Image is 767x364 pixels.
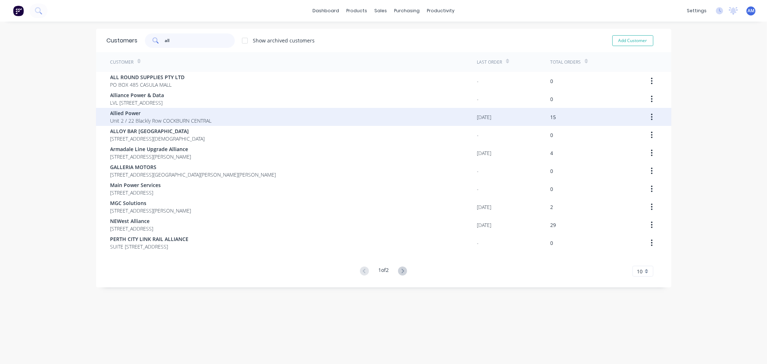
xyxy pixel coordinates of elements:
[110,225,154,232] span: [STREET_ADDRESS]
[110,109,212,117] span: Allied Power
[110,181,161,189] span: Main Power Services
[683,5,710,16] div: settings
[477,203,492,211] div: [DATE]
[13,5,24,16] img: Factory
[110,153,191,160] span: [STREET_ADDRESS][PERSON_NAME]
[343,5,371,16] div: products
[551,113,556,121] div: 15
[551,59,581,65] div: Total Orders
[110,145,191,153] span: Armadale Line Upgrade Alliance
[551,167,553,175] div: 0
[110,207,191,214] span: [STREET_ADDRESS][PERSON_NAME]
[110,189,161,196] span: [STREET_ADDRESS]
[110,217,154,225] span: NEWest Alliance
[477,221,492,229] div: [DATE]
[551,239,553,247] div: 0
[110,243,189,250] span: SUITE [STREET_ADDRESS]
[110,235,189,243] span: PERTH CITY LINK RAIL ALLIANCE
[477,113,492,121] div: [DATE]
[477,131,479,139] div: -
[551,77,553,85] div: 0
[477,185,479,193] div: -
[612,35,653,46] button: Add Customer
[110,117,212,124] span: Unit 2 / 22 Blackly Row COCKBURN CENTRAL
[477,149,492,157] div: [DATE]
[551,149,553,157] div: 4
[253,37,315,44] div: Show archived customers
[551,131,553,139] div: 0
[110,199,191,207] span: MGC Solutions
[110,59,134,65] div: Customer
[110,163,276,171] span: GALLERIA MOTORS
[551,95,553,103] div: 0
[110,81,185,88] span: PO BOX 485 CASULA MALL
[309,5,343,16] a: dashboard
[110,171,276,178] span: [STREET_ADDRESS][GEOGRAPHIC_DATA][PERSON_NAME][PERSON_NAME]
[110,99,164,106] span: LVL [STREET_ADDRESS]
[110,127,205,135] span: ALLOY BAR [GEOGRAPHIC_DATA]
[637,268,643,275] span: 10
[378,266,389,277] div: 1 of 2
[477,239,479,247] div: -
[477,167,479,175] div: -
[477,77,479,85] div: -
[477,59,502,65] div: Last Order
[371,5,391,16] div: sales
[107,36,138,45] div: Customers
[748,8,754,14] span: AM
[391,5,423,16] div: purchasing
[551,221,556,229] div: 29
[110,73,185,81] span: ALL ROUND SUPPLIES PTY LTD
[165,33,235,48] input: Search customers...
[423,5,458,16] div: productivity
[551,203,553,211] div: 2
[110,135,205,142] span: [STREET_ADDRESS][DEMOGRAPHIC_DATA]
[110,91,164,99] span: Alliance Power & Data
[551,185,553,193] div: 0
[477,95,479,103] div: -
